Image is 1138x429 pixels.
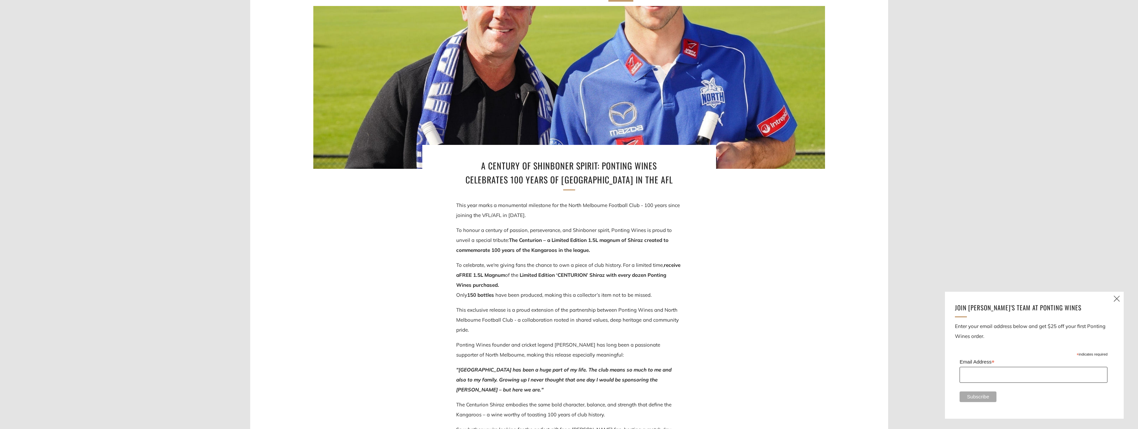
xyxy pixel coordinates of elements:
[456,237,669,253] strong: The Centurion – a Limited Edition 1.5L magnum of Shiraz created to commemorate 100 years of the K...
[456,272,666,288] strong: CENTURION’ Shiraz with every dozen Ponting Wines purchased.
[467,292,494,298] strong: 150 bottles
[460,159,679,186] h1: A Century of Shinboner Spirit: Ponting Wines Celebrates 100 Years of [GEOGRAPHIC_DATA] in the AFL
[459,272,505,278] strong: FREE 1.5L Magnum
[505,272,518,278] span: of the
[456,292,467,298] span: Only
[456,367,672,393] em: "[GEOGRAPHIC_DATA] has been a huge part of my life. The club means so much to me and also to my f...
[520,272,558,278] strong: Limited Edition ‘
[456,262,680,278] span: To celebrate, we're giving fans the chance to own a piece of club history. For a limited time,
[456,307,679,333] span: This exclusive release is a proud extension of the partnership between Ponting Wines and North Me...
[456,342,660,358] span: Ponting Wines founder and cricket legend [PERSON_NAME] has long been a passionate supporter of No...
[494,292,652,298] span: have been produced, making this a collector’s item not to be missed.
[456,227,672,243] span: To honour a century of passion, perseverance, and Shinboner spirit, Ponting Wines is proud to unv...
[456,202,680,218] span: This year marks a monumental milestone for the North Melbourne Football Club - 100 years since jo...
[456,401,672,418] span: The Centurion Shiraz embodies the same bold character, balance, and strength that define the Kang...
